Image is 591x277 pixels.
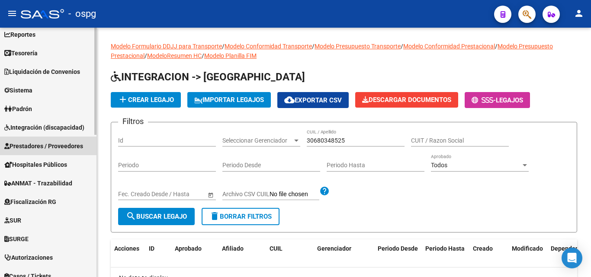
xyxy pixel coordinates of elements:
[171,239,206,268] datatable-header-cell: Aprobado
[175,245,202,252] span: Aprobado
[225,43,312,50] a: Modelo Conformidad Transporte
[111,92,181,108] button: Crear Legajo
[4,216,21,225] span: SUR
[574,8,584,19] mat-icon: person
[149,245,154,252] span: ID
[374,239,422,268] datatable-header-cell: Periodo Desde
[270,245,283,252] span: CUIL
[111,71,305,83] span: INTEGRACION -> [GEOGRAPHIC_DATA]
[4,141,83,151] span: Prestadores / Proveedores
[118,191,150,198] input: Fecha inicio
[222,191,270,197] span: Archivo CSV CUIL
[118,208,195,225] button: Buscar Legajo
[469,239,508,268] datatable-header-cell: Creado
[4,234,29,244] span: SURGE
[4,178,72,188] span: ANMAT - Trazabilidad
[118,96,174,104] span: Crear Legajo
[209,213,272,220] span: Borrar Filtros
[68,4,96,23] span: - ospg
[118,94,128,105] mat-icon: add
[277,92,349,108] button: Exportar CSV
[270,191,319,198] input: Archivo CSV CUIL
[111,43,222,50] a: Modelo Formulario DDJJ para Transporte
[147,52,202,59] a: ModeloResumen HC
[118,115,148,127] h3: Filtros
[222,245,244,252] span: Afiliado
[4,104,32,114] span: Padrón
[4,197,56,207] span: Fiscalización RG
[157,191,199,198] input: Fecha fin
[551,245,587,252] span: Dependencia
[4,67,80,76] span: Liquidación de Convenios
[4,123,84,132] span: Integración (discapacidad)
[204,52,257,59] a: Modelo Planilla FIM
[4,86,32,95] span: Sistema
[218,239,266,268] datatable-header-cell: Afiliado
[145,239,171,268] datatable-header-cell: ID
[4,253,53,262] span: Autorizaciones
[319,186,330,196] mat-icon: help
[512,245,543,252] span: Modificado
[425,245,465,252] span: Periodo Hasta
[562,248,582,268] div: Open Intercom Messenger
[187,92,271,108] button: IMPORTAR LEGAJOS
[206,190,215,199] button: Open calendar
[194,96,264,104] span: IMPORTAR LEGAJOS
[508,239,547,268] datatable-header-cell: Modificado
[209,211,220,221] mat-icon: delete
[314,239,374,268] datatable-header-cell: Gerenciador
[222,137,292,144] span: Seleccionar Gerenciador
[472,96,496,104] span: -
[431,162,447,169] span: Todos
[4,30,35,39] span: Reportes
[422,239,469,268] datatable-header-cell: Periodo Hasta
[126,211,136,221] mat-icon: search
[317,245,351,252] span: Gerenciador
[315,43,401,50] a: Modelo Presupuesto Transporte
[496,96,523,104] span: Legajos
[378,245,418,252] span: Periodo Desde
[7,8,17,19] mat-icon: menu
[355,92,458,108] button: Descargar Documentos
[473,245,493,252] span: Creado
[114,245,139,252] span: Acciones
[465,92,530,108] button: -Legajos
[403,43,495,50] a: Modelo Conformidad Prestacional
[111,239,145,268] datatable-header-cell: Acciones
[4,160,67,169] span: Hospitales Públicos
[284,96,342,104] span: Exportar CSV
[4,48,38,58] span: Tesorería
[362,96,451,104] span: Descargar Documentos
[266,239,314,268] datatable-header-cell: CUIL
[126,213,187,220] span: Buscar Legajo
[202,208,279,225] button: Borrar Filtros
[284,95,295,105] mat-icon: cloud_download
